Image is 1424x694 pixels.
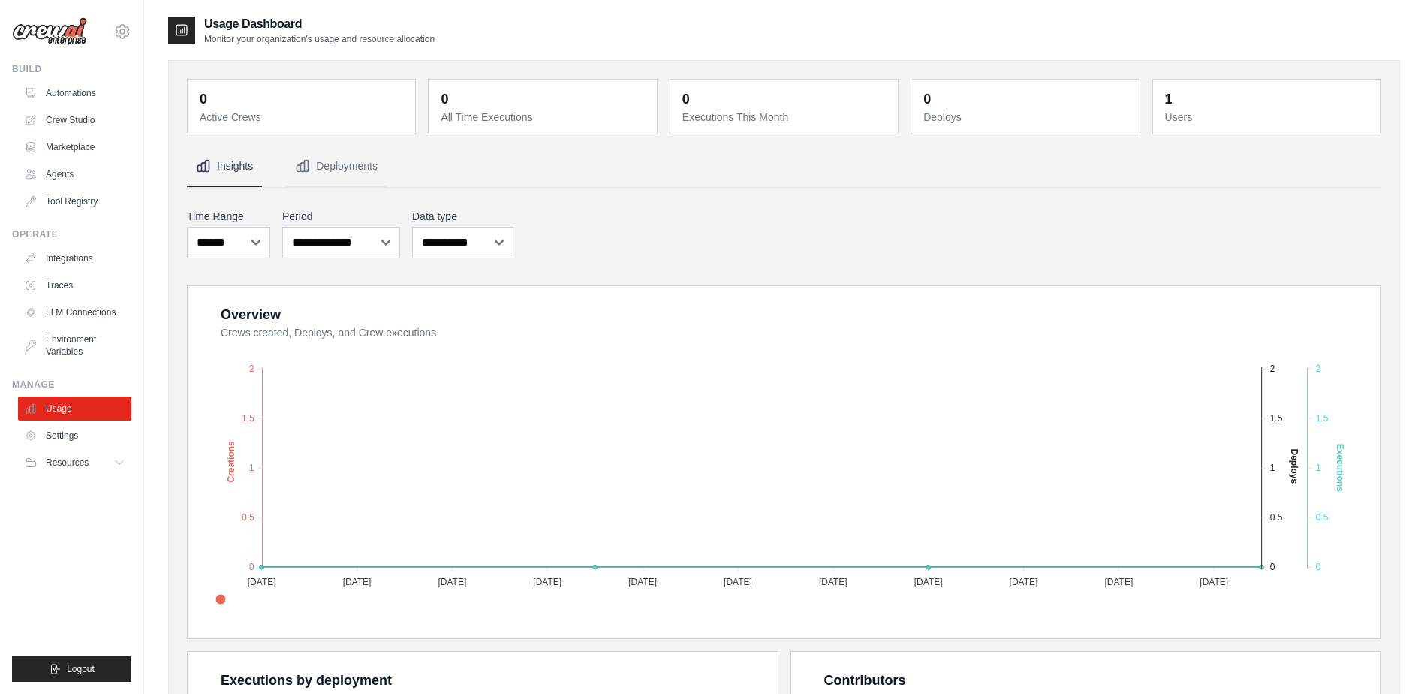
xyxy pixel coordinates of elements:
[1270,364,1275,374] tspan: 2
[18,397,131,421] a: Usage
[242,512,254,523] tspan: 0.5
[18,300,131,324] a: LLM Connections
[1270,512,1283,523] tspan: 0.5
[412,209,513,224] label: Data type
[724,577,752,587] tspan: [DATE]
[824,670,906,691] div: Contributors
[18,135,131,159] a: Marketplace
[249,562,254,572] tspan: 0
[249,364,254,374] tspan: 2
[533,577,561,587] tspan: [DATE]
[12,656,131,682] button: Logout
[1270,413,1283,424] tspan: 1.5
[628,577,657,587] tspan: [DATE]
[438,577,466,587] tspan: [DATE]
[682,89,690,110] div: 0
[18,424,131,448] a: Settings
[914,577,943,587] tspan: [DATE]
[1010,577,1038,587] tspan: [DATE]
[343,577,372,587] tspan: [DATE]
[18,189,131,213] a: Tool Registry
[1316,364,1321,374] tspan: 2
[1316,512,1329,523] tspan: 0.5
[282,209,400,224] label: Period
[1316,413,1329,424] tspan: 1.5
[1104,577,1133,587] tspan: [DATE]
[249,463,254,473] tspan: 1
[441,89,448,110] div: 0
[1165,89,1173,110] div: 1
[1270,463,1275,473] tspan: 1
[221,304,281,325] div: Overview
[200,110,406,125] dt: Active Crews
[18,162,131,186] a: Agents
[242,413,254,424] tspan: 1.5
[221,325,1362,340] dt: Crews created, Deploys, and Crew executions
[12,17,87,46] img: Logo
[1289,448,1299,484] text: Deploys
[200,89,207,110] div: 0
[18,273,131,297] a: Traces
[819,577,847,587] tspan: [DATE]
[18,108,131,132] a: Crew Studio
[1200,577,1228,587] tspan: [DATE]
[67,663,95,675] span: Logout
[248,577,276,587] tspan: [DATE]
[18,246,131,270] a: Integrations
[1335,444,1345,492] text: Executions
[187,146,262,187] button: Insights
[204,33,435,45] p: Monitor your organization's usage and resource allocation
[187,146,1381,187] nav: Tabs
[682,110,889,125] dt: Executions This Month
[1316,463,1321,473] tspan: 1
[441,110,647,125] dt: All Time Executions
[221,670,392,691] div: Executions by deployment
[226,441,236,483] text: Creations
[18,81,131,105] a: Automations
[1316,562,1321,572] tspan: 0
[46,457,89,469] span: Resources
[1270,562,1275,572] tspan: 0
[18,451,131,475] button: Resources
[12,379,131,391] div: Manage
[12,63,131,75] div: Build
[187,209,270,224] label: Time Range
[923,89,931,110] div: 0
[204,15,435,33] h2: Usage Dashboard
[286,146,387,187] button: Deployments
[18,327,131,364] a: Environment Variables
[12,228,131,240] div: Operate
[923,110,1130,125] dt: Deploys
[1165,110,1371,125] dt: Users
